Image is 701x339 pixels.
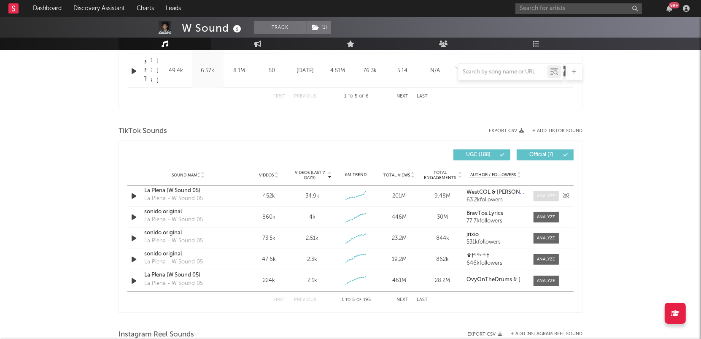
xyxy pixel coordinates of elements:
span: Total Views [383,173,410,178]
a: jrixio [466,232,525,238]
a: La Plena (W Sound 05) [144,187,232,195]
button: Export CSV [489,128,524,133]
div: 34.9k [305,192,319,201]
div: 1 5 6 [333,92,380,102]
input: Search by song name or URL [458,69,547,76]
span: Videos (last 7 days) [293,170,327,180]
a: WestCOL & [PERSON_NAME] & OvyOnTheDrums [466,190,525,195]
span: Sound Name [172,173,200,178]
div: [PERSON_NAME], [PERSON_NAME] [PERSON_NAME] [PERSON_NAME] [PERSON_NAME] [PERSON_NAME] & [PERSON_NAME] [156,56,158,86]
strong: jrixio [466,232,479,237]
a: BravTos.Lyrics [466,211,525,217]
div: 531k followers [466,239,525,245]
button: (1) [307,21,331,34]
button: Track [254,21,307,34]
div: La Plena - W Sound 05 [144,279,203,288]
div: 860k [249,213,288,222]
button: Previous [294,298,316,302]
div: 2.3k [307,255,317,264]
a: La Plena (W Sound 05) [144,271,232,279]
span: Author / Followers [470,172,516,178]
strong: OvyOnTheDrums & [PERSON_NAME] & BEÉLE [466,277,583,282]
div: La Plena - W Sound 05 [144,237,203,245]
a: sonido original [144,250,232,258]
span: to [348,95,353,98]
div: 23.2M [380,234,419,243]
div: 63.2k followers [466,197,525,203]
div: + Add Instagram Reel Sound [502,332,582,336]
div: 73.5k [249,234,288,243]
div: W Sound [182,21,243,35]
span: UGC ( 188 ) [459,152,498,157]
div: 224k [249,277,288,285]
span: of [359,95,364,98]
div: 9.48M [423,192,462,201]
button: Next [396,298,408,302]
div: 461M [380,277,419,285]
div: 30M [423,213,462,222]
button: First [273,298,286,302]
div: 2.51k [306,234,318,243]
div: 47.6k [249,255,288,264]
div: 646k followers [466,260,525,266]
button: Next [396,94,408,99]
button: + Add TikTok Sound [532,129,582,133]
div: 201M [380,192,419,201]
div: 77.7k followers [466,218,525,224]
div: La Plena - W Sound 05 [144,216,203,224]
div: 844k [423,234,462,243]
div: © 2024 Kristoman LLC distributed by Warner Music Latina Inc. [151,56,152,86]
div: La Plena - W Sound 05 [144,258,203,266]
span: ( 1 ) [307,21,332,34]
input: Search for artists [515,3,642,14]
div: 862k [423,255,462,264]
span: TikTok Sounds [119,126,167,136]
a: ♛†ᵏˡᵉʸⁿᵉʳ† [466,253,525,259]
button: Previous [294,94,316,99]
button: Official(7) [517,149,574,160]
strong: ♛†ᵏˡᵉʸⁿᵉʳ† [466,253,490,258]
div: 28.2M [423,277,462,285]
span: of [357,298,362,302]
button: Last [417,94,428,99]
div: La Plena - W Sound 05 [144,195,203,203]
span: Official ( 7 ) [522,152,561,157]
span: Videos [259,173,274,178]
div: 99 + [669,2,679,8]
a: sonido original [144,208,232,216]
div: 446M [380,213,419,222]
span: Total Engagements [423,170,457,180]
div: 2.1k [307,277,317,285]
strong: WestCOL & [PERSON_NAME] & OvyOnTheDrums [466,190,592,195]
button: First [273,94,286,99]
button: + Add Instagram Reel Sound [511,332,582,336]
button: 99+ [666,5,672,12]
span: to [346,298,351,302]
button: Last [417,298,428,302]
button: Export CSV [467,332,502,337]
strong: BravTos.Lyrics [466,211,503,216]
div: 19.2M [380,255,419,264]
a: sonido original [144,229,232,237]
div: 4k [309,213,315,222]
div: 1 5 195 [333,295,380,305]
a: Mi Novio Tiene Novia - W Sound 02 [144,59,146,84]
div: 6M Trend [336,172,375,178]
a: OvyOnTheDrums & [PERSON_NAME] & BEÉLE [466,277,525,283]
div: 452k [249,192,288,201]
button: UGC(188) [453,149,510,160]
button: + Add TikTok Sound [524,129,582,133]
